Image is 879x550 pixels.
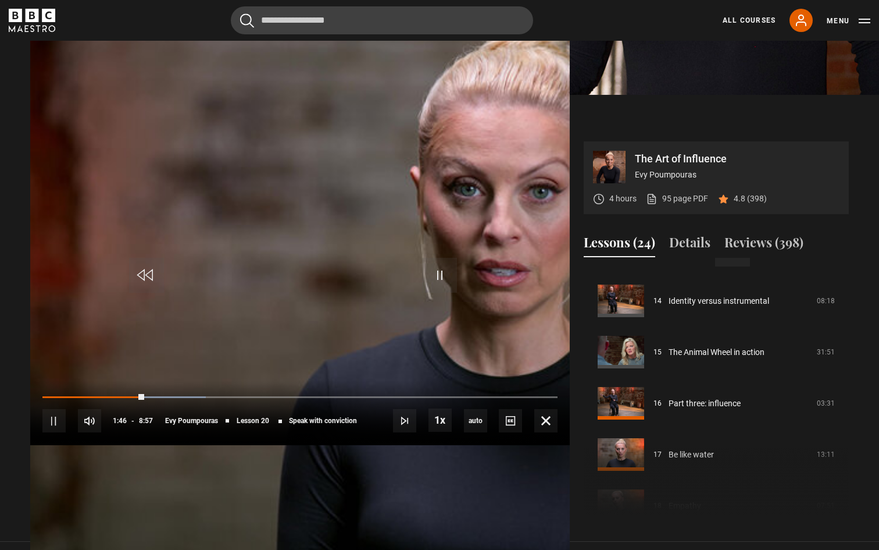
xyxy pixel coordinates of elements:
[669,398,741,410] a: Part three: influence
[42,396,558,399] div: Progress Bar
[231,6,533,34] input: Search
[30,141,570,445] video-js: Video Player
[78,409,101,432] button: Mute
[669,346,764,359] a: The Animal Wheel in action
[669,233,710,257] button: Details
[609,193,637,205] p: 4 hours
[724,233,803,257] button: Reviews (398)
[464,409,487,432] div: Current quality: 1080p
[499,409,522,432] button: Captions
[237,417,269,424] span: Lesson 20
[139,410,153,431] span: 8:57
[646,193,708,205] a: 95 page PDF
[9,9,55,32] svg: BBC Maestro
[584,233,655,257] button: Lessons (24)
[827,15,870,27] button: Toggle navigation
[723,15,776,26] a: All Courses
[393,409,416,432] button: Next Lesson
[669,295,769,307] a: Identity versus instrumental
[635,154,839,164] p: The Art of Influence
[113,410,127,431] span: 1:46
[428,409,452,432] button: Playback Rate
[464,409,487,432] span: auto
[635,169,839,181] p: Evy Poumpouras
[289,417,357,424] span: Speak with conviction
[131,417,134,425] span: -
[42,409,66,432] button: Pause
[240,13,254,28] button: Submit the search query
[534,409,558,432] button: Fullscreen
[165,417,218,424] span: Evy Poumpouras
[734,193,767,205] p: 4.8 (398)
